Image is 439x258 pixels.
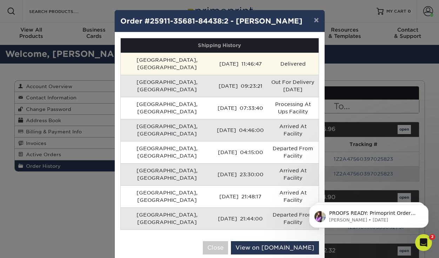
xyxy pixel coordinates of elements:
[308,10,324,30] button: ×
[213,185,267,207] td: [DATE] 21:48:17
[203,241,228,254] button: Close
[121,185,214,207] td: [GEOGRAPHIC_DATA], [GEOGRAPHIC_DATA]
[121,207,214,230] td: [GEOGRAPHIC_DATA], [GEOGRAPHIC_DATA]
[213,141,267,163] td: [DATE] 04:15:00
[267,185,318,207] td: Arrived At Facility
[121,119,214,141] td: [GEOGRAPHIC_DATA], [GEOGRAPHIC_DATA]
[267,163,318,185] td: Arrived At Facility
[267,53,318,75] td: Delivered
[121,75,214,97] td: [GEOGRAPHIC_DATA], [GEOGRAPHIC_DATA]
[213,119,267,141] td: [DATE] 04:46:00
[121,53,214,75] td: [GEOGRAPHIC_DATA], [GEOGRAPHIC_DATA]
[267,141,318,163] td: Departed From Facility
[213,75,267,97] td: [DATE] 09:23:21
[120,16,319,26] h4: Order #25911-35681-84438:2 - [PERSON_NAME]
[213,207,267,230] td: [DATE] 21:44:00
[213,53,267,75] td: [DATE] 11:46:47
[121,141,214,163] td: [GEOGRAPHIC_DATA], [GEOGRAPHIC_DATA]
[299,190,439,239] iframe: Intercom notifications message
[267,207,318,230] td: Departed From Facility
[267,97,318,119] td: Processing At Ups Facility
[121,97,214,119] td: [GEOGRAPHIC_DATA], [GEOGRAPHIC_DATA]
[415,234,432,251] iframe: Intercom live chat
[121,38,319,53] th: Shipping History
[231,241,319,254] a: View on [DOMAIN_NAME]
[267,119,318,141] td: Arrived At Facility
[121,163,214,185] td: [GEOGRAPHIC_DATA], [GEOGRAPHIC_DATA]
[430,234,435,240] span: 2
[213,163,267,185] td: [DATE] 23:30:00
[267,75,318,97] td: Out For Delivery [DATE]
[213,97,267,119] td: [DATE] 07:33:40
